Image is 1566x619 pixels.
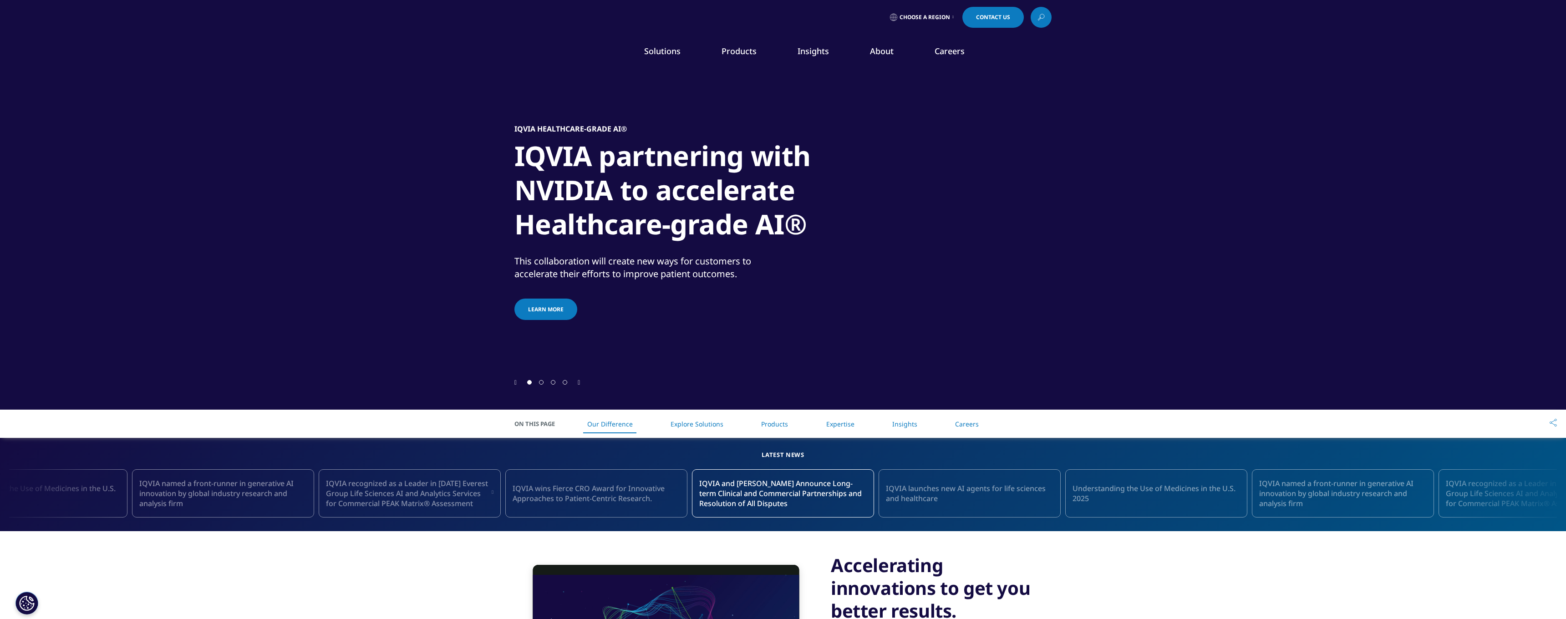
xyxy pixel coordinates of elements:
[671,420,723,428] a: Explore Solutions
[1065,469,1247,518] a: Understanding the Use of Medicines in the U.S. 2025
[644,46,681,56] a: Solutions
[1252,469,1434,518] a: IQVIA named a front-runner in generative AI innovation by global industry research and analysis firm
[514,419,564,428] span: On This Page
[514,299,577,320] a: Learn more
[132,469,314,518] div: 10 / 12
[962,7,1024,28] a: Contact Us
[514,378,517,386] div: Previous slide
[798,46,829,56] a: Insights
[9,449,1557,460] h5: Latest News
[319,469,501,518] div: 11 / 12
[826,420,854,428] a: Expertise
[319,469,501,518] a: IQVIA recognized as a Leader in [DATE] Everest Group Life Sciences AI and Analytics Services for ...
[539,380,544,385] span: Go to slide 2
[591,32,1052,75] nav: Primary
[578,378,580,386] div: Next slide
[692,469,874,518] a: IQVIA and [PERSON_NAME] Announce Long-term Clinical and Commercial Partnerships and Resolution of...
[1259,478,1427,508] span: IQVIA named a front-runner in generative AI innovation by global industry research and analysis firm
[326,478,491,508] span: IQVIA recognized as a Leader in [DATE] Everest Group Life Sciences AI and Analytics Services for ...
[879,469,1061,518] a: IQVIA launches new AI agents for life sciences and healthcare
[900,14,950,21] span: Choose a Region
[505,469,687,518] a: IQVIA wins Fierce CRO Award for Innovative Approaches to Patient-Centric Research.
[870,46,894,56] a: About
[886,483,1053,503] span: IQVIA launches new AI agents for life sciences and healthcare
[563,380,567,385] span: Go to slide 4
[976,15,1010,20] span: Contact Us
[514,124,627,133] h5: IQVIA Healthcare-grade AI®
[551,380,555,385] span: Go to slide 3
[527,380,532,385] span: Go to slide 1
[528,305,564,313] span: Learn more
[692,469,874,518] div: 1 / 12
[514,47,587,60] img: IQVIA Healthcare Information Technology and Pharma Clinical Research Company
[955,420,979,428] a: Careers
[513,483,680,503] span: IQVIA wins Fierce CRO Award for Innovative Approaches to Patient-Centric Research.
[935,46,965,56] a: Careers
[514,139,856,247] h1: IQVIA partnering with NVIDIA to accelerate Healthcare-grade AI®
[514,68,1052,378] div: 1 / 4
[1073,483,1240,503] span: Understanding the Use of Medicines in the U.S. 2025
[15,592,38,614] button: Cookie-Einstellungen
[1252,469,1434,518] div: 4 / 12
[1065,469,1247,518] div: 3 / 12
[761,420,788,428] a: Products
[139,478,307,508] span: IQVIA named a front-runner in generative AI innovation by global industry research and analysis firm
[722,46,757,56] a: Products
[132,469,314,518] a: IQVIA named a front-runner in generative AI innovation by global industry research and analysis firm
[892,420,917,428] a: Insights
[514,255,781,280] div: This collaboration will create new ways for customers to accelerate their efforts to improve pati...
[587,420,633,428] a: Our Difference
[505,469,687,518] div: 12 / 12
[699,478,867,508] span: IQVIA and [PERSON_NAME] Announce Long-term Clinical and Commercial Partnerships and Resolution of...
[879,469,1061,518] div: 2 / 12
